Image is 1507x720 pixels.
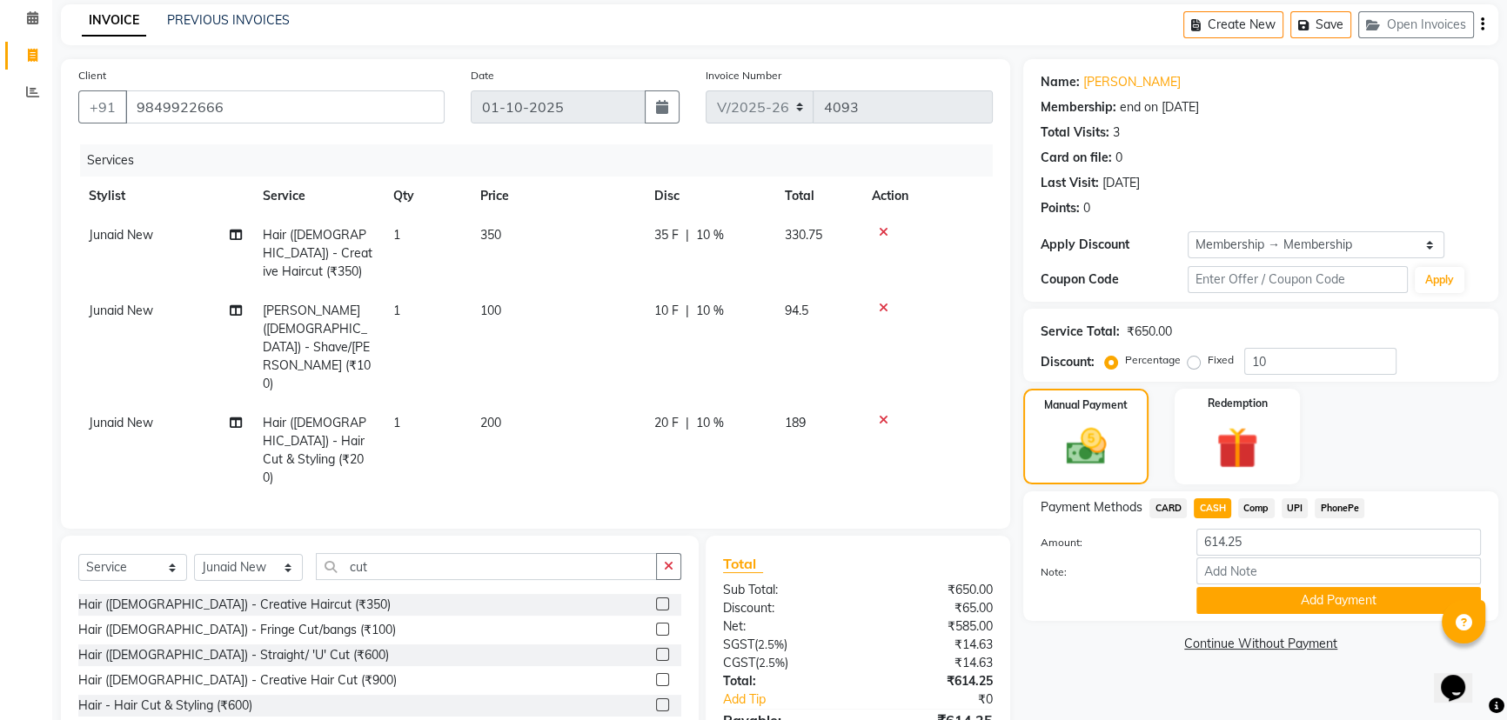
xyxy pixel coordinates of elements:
[78,671,397,690] div: Hair ([DEMOGRAPHIC_DATA]) - Creative Hair Cut (₹900)
[263,303,371,391] span: [PERSON_NAME] ([DEMOGRAPHIC_DATA]) - Shave/[PERSON_NAME] (₹100)
[471,68,494,83] label: Date
[785,303,808,318] span: 94.5
[1149,498,1187,518] span: CARD
[710,672,858,690] div: Total:
[1041,199,1080,217] div: Points:
[1434,650,1490,703] iframe: chat widget
[480,415,501,430] span: 200
[686,302,689,320] span: |
[1415,267,1464,293] button: Apply
[882,690,1006,709] div: ₹0
[1115,149,1122,167] div: 0
[1188,266,1408,293] input: Enter Offer / Coupon Code
[383,177,470,216] th: Qty
[1041,236,1188,254] div: Apply Discount
[696,302,724,320] span: 10 %
[1028,535,1183,550] label: Amount:
[78,177,252,216] th: Stylist
[1125,352,1181,368] label: Percentage
[1238,498,1275,518] span: Comp
[1041,270,1188,289] div: Coupon Code
[710,636,858,654] div: ( )
[696,226,724,244] span: 10 %
[1041,149,1112,167] div: Card on file:
[1041,123,1109,142] div: Total Visits:
[858,581,1006,599] div: ₹650.00
[1083,73,1181,91] a: [PERSON_NAME]
[758,637,784,651] span: 2.5%
[686,226,689,244] span: |
[1120,98,1199,117] div: end on [DATE]
[1041,498,1142,517] span: Payment Methods
[1196,587,1481,614] button: Add Payment
[1041,73,1080,91] div: Name:
[654,414,679,432] span: 20 F
[125,90,445,123] input: Search by Name/Mobile/Email/Code
[774,177,861,216] th: Total
[785,415,806,430] span: 189
[710,617,858,636] div: Net:
[1041,353,1095,371] div: Discount:
[263,415,366,485] span: Hair ([DEMOGRAPHIC_DATA]) - Hair Cut & Styling (₹200)
[393,227,400,243] span: 1
[89,303,153,318] span: Junaid New
[723,655,755,670] span: CGST
[1113,123,1120,142] div: 3
[82,5,146,37] a: INVOICE
[644,177,774,216] th: Disc
[1194,498,1231,518] span: CASH
[263,227,372,279] span: Hair ([DEMOGRAPHIC_DATA]) - Creative Haircut (₹350)
[723,555,763,573] span: Total
[1208,396,1268,411] label: Redemption
[78,596,391,614] div: Hair ([DEMOGRAPHIC_DATA]) - Creative Haircut (₹350)
[858,672,1006,690] div: ₹614.25
[1083,199,1090,217] div: 0
[78,621,396,639] div: Hair ([DEMOGRAPHIC_DATA]) - Fringe Cut/bangs (₹100)
[1358,11,1474,38] button: Open Invoices
[1041,98,1116,117] div: Membership:
[89,227,153,243] span: Junaid New
[480,227,501,243] span: 350
[78,90,127,123] button: +91
[710,654,858,672] div: ( )
[759,656,785,670] span: 2.5%
[480,303,501,318] span: 100
[78,697,252,715] div: Hair - Hair Cut & Styling (₹600)
[80,144,1006,177] div: Services
[1196,557,1481,584] input: Add Note
[654,226,679,244] span: 35 F
[723,637,754,652] span: SGST
[78,646,389,664] div: Hair ([DEMOGRAPHIC_DATA]) - Straight/ 'U' Cut (₹600)
[858,617,1006,636] div: ₹585.00
[710,690,883,709] a: Add Tip
[858,636,1006,654] div: ₹14.63
[1041,323,1120,341] div: Service Total:
[1054,423,1119,470] img: _cash.svg
[1290,11,1351,38] button: Save
[1208,352,1234,368] label: Fixed
[167,12,290,28] a: PREVIOUS INVOICES
[393,303,400,318] span: 1
[858,599,1006,617] div: ₹65.00
[393,415,400,430] span: 1
[710,581,858,599] div: Sub Total:
[696,414,724,432] span: 10 %
[78,68,106,83] label: Client
[1203,422,1271,474] img: _gift.svg
[1028,564,1183,580] label: Note:
[1127,323,1172,341] div: ₹650.00
[470,177,644,216] th: Price
[89,415,153,430] span: Junaid New
[252,177,383,216] th: Service
[316,553,657,580] input: Search or Scan
[686,414,689,432] span: |
[1027,635,1495,653] a: Continue Without Payment
[710,599,858,617] div: Discount:
[1041,174,1099,192] div: Last Visit:
[861,177,993,216] th: Action
[1183,11,1283,38] button: Create New
[1282,498,1309,518] span: UPI
[1044,397,1128,413] label: Manual Payment
[1196,529,1481,556] input: Amount
[858,654,1006,672] div: ₹14.63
